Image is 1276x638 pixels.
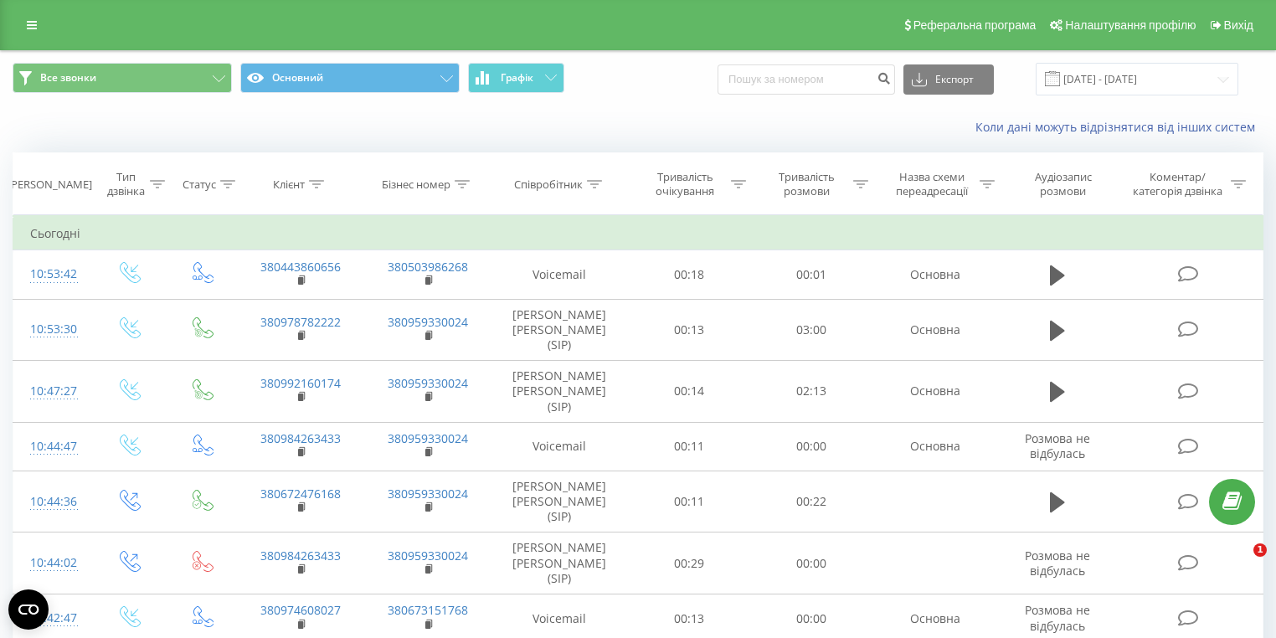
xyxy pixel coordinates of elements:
td: 00:00 [750,422,872,471]
div: 10:53:42 [30,258,75,291]
button: Графік [468,63,564,93]
td: 00:00 [750,533,872,594]
a: 380503986268 [388,259,468,275]
a: 380984263433 [260,548,341,563]
span: Графік [501,72,533,84]
button: Open CMP widget [8,589,49,630]
a: 380673151768 [388,602,468,618]
a: 380992160174 [260,375,341,391]
a: 380974608027 [260,602,341,618]
td: Основна [872,422,1000,471]
span: Все звонки [40,71,96,85]
a: 380443860656 [260,259,341,275]
a: 380959330024 [388,375,468,391]
div: [PERSON_NAME] [8,178,92,192]
a: 380978782222 [260,314,341,330]
td: 00:22 [750,471,872,533]
div: 10:42:47 [30,602,75,635]
a: 380959330024 [388,486,468,502]
div: Назва схеми переадресації [888,170,976,198]
td: 00:11 [628,471,750,533]
td: 00:29 [628,533,750,594]
span: Реферальна програма [913,18,1037,32]
td: 03:00 [750,299,872,361]
td: 00:01 [750,250,872,299]
a: 380959330024 [388,548,468,563]
td: Основна [872,250,1000,299]
a: Коли дані можуть відрізнятися вiд інших систем [975,119,1263,135]
td: Voicemail [491,250,628,299]
td: 02:13 [750,361,872,423]
button: Експорт [903,64,994,95]
div: Тривалість очікування [643,170,727,198]
div: Тип дзвінка [106,170,146,198]
div: 10:53:30 [30,313,75,346]
td: 00:14 [628,361,750,423]
span: Розмова не відбулась [1025,430,1090,461]
div: Статус [183,178,216,192]
td: 00:13 [628,299,750,361]
div: Аудіозапис розмови [1014,170,1112,198]
td: 00:18 [628,250,750,299]
div: Тривалість розмови [765,170,849,198]
span: Розмова не відбулась [1025,602,1090,633]
td: Основна [872,361,1000,423]
div: Коментар/категорія дзвінка [1129,170,1227,198]
td: Сьогодні [13,217,1263,250]
div: Клієнт [273,178,305,192]
span: Вихід [1224,18,1253,32]
td: [PERSON_NAME] [PERSON_NAME] (SIP) [491,361,628,423]
a: 380984263433 [260,430,341,446]
a: 380959330024 [388,430,468,446]
td: 00:11 [628,422,750,471]
span: Розмова не відбулась [1025,548,1090,579]
div: 10:44:36 [30,486,75,518]
div: Співробітник [514,178,583,192]
td: [PERSON_NAME] [PERSON_NAME] (SIP) [491,299,628,361]
span: 1 [1253,543,1267,557]
div: 10:44:02 [30,547,75,579]
div: 10:44:47 [30,430,75,463]
td: Основна [872,299,1000,361]
div: 10:47:27 [30,375,75,408]
span: Налаштування профілю [1065,18,1196,32]
td: Voicemail [491,422,628,471]
button: Основний [240,63,460,93]
td: [PERSON_NAME] [PERSON_NAME] (SIP) [491,533,628,594]
div: Бізнес номер [382,178,450,192]
input: Пошук за номером [718,64,895,95]
iframe: Intercom live chat [1219,543,1259,584]
a: 380672476168 [260,486,341,502]
button: Все звонки [13,63,232,93]
a: 380959330024 [388,314,468,330]
td: [PERSON_NAME] [PERSON_NAME] (SIP) [491,471,628,533]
